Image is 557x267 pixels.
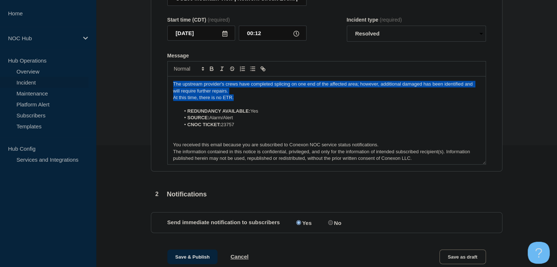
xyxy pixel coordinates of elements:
[347,26,486,42] select: Incident type
[207,64,217,73] button: Toggle bold text
[168,76,486,164] div: Message
[167,219,486,226] div: Send immediate notification to subscribers
[296,220,301,225] input: Yes
[248,64,258,73] button: Toggle bulleted list
[347,17,486,23] div: Incident type
[173,94,480,101] p: At this time, there is no ETR.
[187,108,250,114] strong: REDUNDANCY AVAILABLE:
[180,121,480,128] li: 23757
[217,64,227,73] button: Toggle italic text
[528,242,550,264] iframe: Help Scout Beacon - Open
[227,64,237,73] button: Toggle strikethrough text
[173,81,480,94] p: The upstream provider's crews have completed splicing on one end of the affected area; however, a...
[151,188,163,200] span: 2
[180,114,480,121] li: Alarm/Alert
[439,249,486,264] button: Save as draft
[237,64,248,73] button: Toggle ordered list
[187,122,221,127] strong: CNOC TICKET:
[173,148,480,162] p: The information contained in this notice is confidential, privileged, and only for the informatio...
[173,142,480,148] p: You received this email because you are subscribed to Conexon NOC service status notifications.
[151,188,207,200] div: Notifications
[187,115,209,120] strong: SOURCE:
[328,220,333,225] input: No
[171,64,207,73] span: Font size
[167,17,307,23] div: Start time (CDT)
[258,64,268,73] button: Toggle link
[380,17,402,23] span: (required)
[239,26,307,41] input: HH:MM
[230,253,248,260] button: Cancel
[326,219,341,226] label: No
[167,219,280,226] p: Send immediate notification to subscribers
[294,219,312,226] label: Yes
[8,35,78,41] p: NOC Hub
[167,26,235,41] input: YYYY-MM-DD
[167,249,218,264] button: Save & Publish
[167,53,486,59] div: Message
[208,17,230,23] span: (required)
[180,108,480,114] li: Yes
